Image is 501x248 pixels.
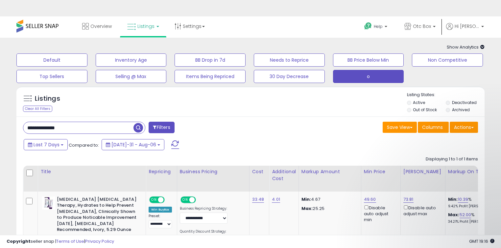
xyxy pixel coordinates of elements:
[301,205,313,212] strong: Max:
[56,238,84,244] a: Terms of Use
[180,206,227,211] label: Business Repricing Strategy:
[180,168,247,175] div: Business Pricing
[149,122,174,133] button: Filters
[252,168,267,175] div: Cost
[164,197,174,202] span: OFF
[399,16,441,38] a: Otc Box
[34,141,60,148] span: Last 7 Days
[446,23,484,38] a: Hi [PERSON_NAME]
[149,168,174,175] div: Repricing
[301,196,356,202] p: 4.67
[96,53,167,67] button: Inventory Age
[452,107,470,113] label: Archived
[150,197,158,202] span: ON
[333,53,404,67] button: BB Price Below Min
[69,142,99,148] span: Compared to:
[450,122,478,133] button: Actions
[175,53,246,67] button: BB Drop in 7d
[40,168,143,175] div: Title
[16,70,87,83] button: Top Sellers
[137,23,155,30] span: Listings
[7,238,31,244] strong: Copyright
[170,16,210,36] a: Settings
[57,196,137,235] b: [MEDICAL_DATA] [MEDICAL_DATA] Therapy, Hydrates to Help Prevent [MEDICAL_DATA], Clinically Shown ...
[85,238,114,244] a: Privacy Policy
[455,23,479,30] span: Hi [PERSON_NAME]
[96,70,167,83] button: Selling @ Max
[447,44,485,50] span: Show Analytics
[42,196,55,210] img: 41k+kFI3xiL._SL40_.jpg
[301,196,311,202] strong: Min:
[448,196,458,202] b: Min:
[301,206,356,212] p: 25.25
[413,23,431,30] span: Otc Box
[149,207,172,213] div: Win BuyBox
[175,70,246,83] button: Items Being Repriced
[359,17,394,37] a: Help
[418,122,449,133] button: Columns
[301,168,358,175] div: Markup Amount
[422,124,443,131] span: Columns
[364,204,395,223] div: Disable auto adjust min
[413,107,437,113] label: Out of Stock
[122,16,164,36] a: Listings
[333,70,404,83] button: o
[149,214,172,229] div: Preset:
[35,94,60,103] h5: Listings
[413,100,425,105] label: Active
[364,196,376,203] a: 49.60
[254,70,325,83] button: 30 Day Decrease
[403,196,414,203] a: 73.81
[7,238,114,245] div: seller snap | |
[77,16,117,36] a: Overview
[364,22,372,30] i: Get Help
[90,23,112,30] span: Overview
[252,196,264,203] a: 33.48
[452,100,477,105] label: Deactivated
[254,53,325,67] button: Needs to Reprice
[102,139,164,150] button: [DATE]-31 - Aug-06
[272,168,296,182] div: Additional Cost
[458,196,468,203] a: 10.39
[195,197,205,202] span: OFF
[403,168,442,175] div: [PERSON_NAME]
[24,139,68,150] button: Last 7 Days
[23,106,52,112] div: Clear All Filters
[426,156,478,162] div: Displaying 1 to 1 of 1 items
[374,24,383,29] span: Help
[383,122,417,133] button: Save View
[272,196,280,203] a: 4.01
[364,168,398,175] div: Min Price
[412,53,483,67] button: Non Competitive
[111,141,156,148] span: [DATE]-31 - Aug-06
[16,53,87,67] button: Default
[407,92,485,98] p: Listing States:
[181,197,189,202] span: ON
